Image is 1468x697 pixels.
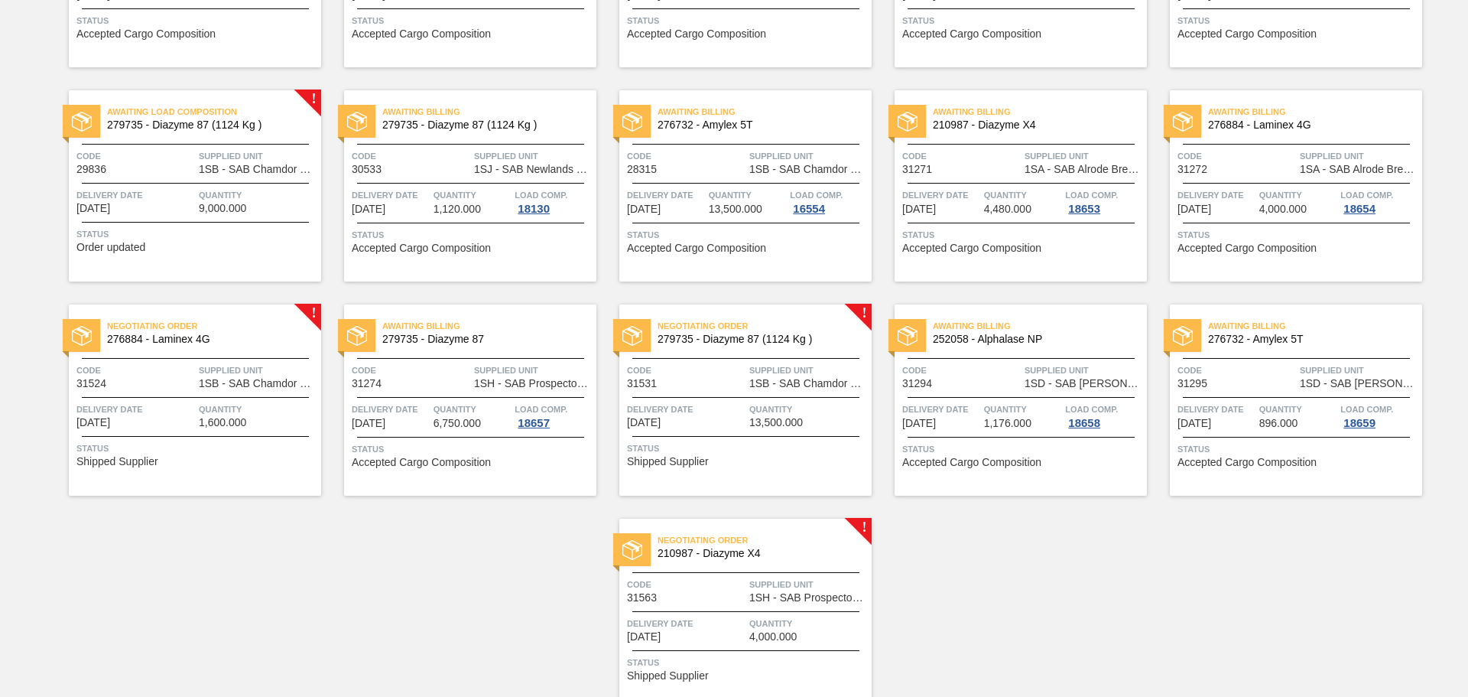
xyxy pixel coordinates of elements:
[76,441,317,456] span: Status
[749,631,797,643] span: 4,000.000
[902,204,936,215] span: 09/08/2025
[1177,148,1296,164] span: Code
[434,204,481,215] span: 1,120.000
[352,227,593,243] span: Status
[1065,417,1103,429] div: 18658
[1208,104,1422,119] span: Awaiting Billing
[627,378,657,389] span: 31531
[1025,363,1143,378] span: Supplied Unit
[902,227,1143,243] span: Status
[1340,417,1379,429] div: 18659
[76,148,195,164] span: Code
[1177,418,1211,429] span: 09/15/2025
[352,187,430,203] span: Delivery Date
[1065,402,1143,429] a: Load Comp.18658
[902,164,932,175] span: 31271
[352,13,593,28] span: Status
[790,203,828,215] div: 16554
[622,112,642,132] img: status
[76,242,145,253] span: Order updated
[1147,90,1422,282] a: statusAwaiting Billing276884 - Laminex 4GCode31272Supplied Unit1SA - SAB Alrode BreweryDelivery D...
[709,204,762,215] span: 13,500.000
[627,363,745,378] span: Code
[627,631,661,643] span: 09/15/2025
[1300,164,1418,175] span: 1SA - SAB Alrode Brewery
[984,418,1031,429] span: 1,176.000
[1173,326,1193,346] img: status
[627,441,868,456] span: Status
[902,187,980,203] span: Delivery Date
[902,418,936,429] span: 09/15/2025
[627,402,745,417] span: Delivery Date
[1208,318,1422,334] span: Awaiting Billing
[1259,187,1337,203] span: Quantity
[902,402,980,417] span: Delivery Date
[1025,148,1143,164] span: Supplied Unit
[627,577,745,592] span: Code
[352,148,470,164] span: Code
[622,326,642,346] img: status
[1025,378,1143,389] span: 1SD - SAB Rosslyn Brewery
[76,363,195,378] span: Code
[352,28,491,40] span: Accepted Cargo Composition
[898,326,917,346] img: status
[902,363,1021,378] span: Code
[347,326,367,346] img: status
[474,148,593,164] span: Supplied Unit
[749,616,868,631] span: Quantity
[984,187,1062,203] span: Quantity
[933,104,1147,119] span: Awaiting Billing
[107,104,321,119] span: Awaiting Load Composition
[46,305,321,496] a: !statusNegotiating Order276884 - Laminex 4GCode31524Supplied Unit1SB - SAB Chamdor BreweryDeliver...
[107,119,309,131] span: 279735 - Diazyme 87 (1124 Kg )
[1259,204,1307,215] span: 4,000.000
[1177,227,1418,243] span: Status
[1208,334,1410,345] span: 276732 - Amylex 5T
[352,204,385,215] span: 08/09/2025
[658,334,859,345] span: 279735 - Diazyme 87 (1124 Kg )
[76,203,110,214] span: 08/01/2025
[1340,402,1393,417] span: Load Comp.
[1065,187,1143,215] a: Load Comp.18653
[1065,203,1103,215] div: 18653
[515,187,567,203] span: Load Comp.
[1177,402,1255,417] span: Delivery Date
[627,616,745,631] span: Delivery Date
[984,204,1031,215] span: 4,480.000
[321,305,596,496] a: statusAwaiting Billing279735 - Diazyme 87Code31274Supplied Unit1SH - SAB Prospecton BreweryDelive...
[1025,164,1143,175] span: 1SA - SAB Alrode Brewery
[1340,187,1393,203] span: Load Comp.
[352,457,491,468] span: Accepted Cargo Composition
[1259,402,1337,417] span: Quantity
[199,402,317,417] span: Quantity
[1340,402,1418,429] a: Load Comp.18659
[627,148,745,164] span: Code
[515,402,593,429] a: Load Comp.18657
[434,187,512,203] span: Quantity
[1177,243,1317,254] span: Accepted Cargo Composition
[76,164,106,175] span: 29836
[933,318,1147,334] span: Awaiting Billing
[76,456,158,467] span: Shipped Supplier
[1065,187,1118,203] span: Load Comp.
[382,334,584,345] span: 279735 - Diazyme 87
[627,243,766,254] span: Accepted Cargo Composition
[902,243,1041,254] span: Accepted Cargo Composition
[658,548,859,559] span: 210987 - Diazyme X4
[434,402,512,417] span: Quantity
[46,90,321,282] a: !statusAwaiting Load Composition279735 - Diazyme 87 (1124 Kg )Code29836Supplied Unit1SB - SAB Cha...
[749,592,868,604] span: 1SH - SAB Prospecton Brewery
[199,363,317,378] span: Supplied Unit
[1177,441,1418,457] span: Status
[352,418,385,429] span: 09/09/2025
[658,119,859,131] span: 276732 - Amylex 5T
[474,164,593,175] span: 1SJ - SAB Newlands Brewery
[1177,164,1207,175] span: 31272
[658,104,872,119] span: Awaiting Billing
[658,533,872,548] span: Negotiating Order
[790,187,868,215] a: Load Comp.16554
[627,456,709,467] span: Shipped Supplier
[902,28,1041,40] span: Accepted Cargo Composition
[352,441,593,457] span: Status
[1177,13,1418,28] span: Status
